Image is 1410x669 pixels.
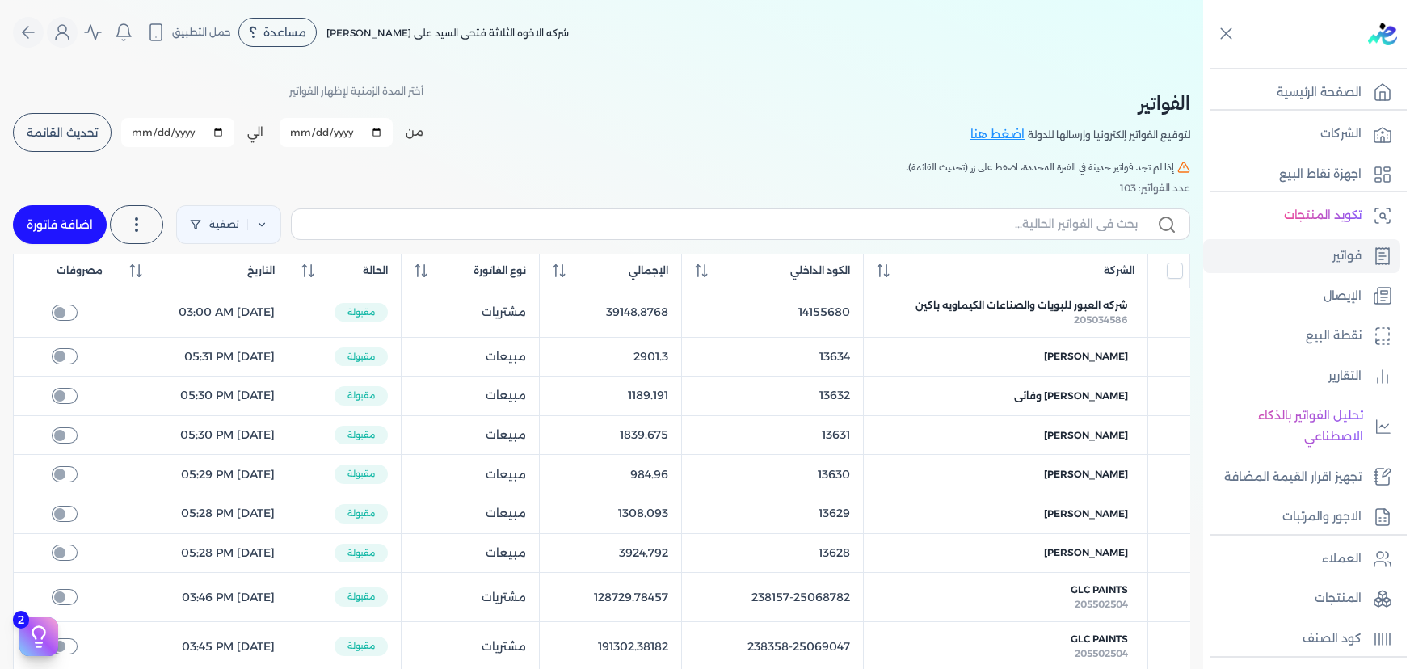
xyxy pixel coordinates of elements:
span: [PERSON_NAME] [1044,428,1128,443]
span: شركه الاخوه الثلاثة فتحى السيد على [PERSON_NAME] [326,27,569,39]
p: العملاء [1322,549,1362,570]
div: مساعدة [238,18,317,47]
p: الإيصال [1324,286,1362,307]
p: التقارير [1328,366,1362,387]
p: كود الصنف [1303,629,1362,650]
span: الحالة [363,263,388,278]
label: الي [247,124,263,141]
input: بحث في الفواتير الحالية... [305,216,1138,233]
span: تحديث القائمة [27,127,98,138]
span: مساعدة [263,27,306,38]
p: الشركات [1320,124,1362,145]
span: [PERSON_NAME] [1044,507,1128,521]
a: الإيصال [1203,280,1400,313]
p: المنتجات [1315,588,1362,609]
span: شركه العبور للبويات والصناعات الكيماويه باكين [915,298,1128,313]
span: التاريخ [247,263,275,278]
p: تحليل الفواتير بالذكاء الاصطناعي [1211,406,1363,447]
a: فواتير [1203,239,1400,273]
p: أختر المدة الزمنية لإظهار الفواتير [289,81,423,102]
p: الصفحة الرئيسية [1277,82,1362,103]
a: اضغط هنا [970,126,1028,144]
a: تصفية [176,205,281,244]
p: اجهزة نقاط البيع [1279,164,1362,185]
a: تحليل الفواتير بالذكاء الاصطناعي [1203,399,1400,453]
span: الشركة [1104,263,1134,278]
label: من [406,124,423,141]
a: الشركات [1203,117,1400,151]
p: فواتير [1332,246,1362,267]
p: الاجور والمرتبات [1282,507,1362,528]
span: 205502504 [1075,598,1128,610]
span: نوع الفاتورة [474,263,526,278]
a: كود الصنف [1203,622,1400,656]
span: GLC Paints [1071,583,1128,597]
a: تكويد المنتجات [1203,199,1400,233]
span: [PERSON_NAME] وفائى [1014,389,1128,403]
a: اجهزة نقاط البيع [1203,158,1400,191]
span: حمل التطبيق [172,25,231,40]
p: لتوقيع الفواتير إلكترونيا وإرسالها للدولة [1028,124,1190,145]
button: تحديث القائمة [13,113,112,152]
img: logo [1368,23,1397,45]
a: الصفحة الرئيسية [1203,76,1400,110]
a: تجهيز اقرار القيمة المضافة [1203,461,1400,494]
a: المنتجات [1203,582,1400,616]
button: 2 [19,617,58,656]
span: 205034586 [1074,313,1128,326]
span: GLC Paints [1071,632,1128,646]
a: التقارير [1203,360,1400,393]
a: الاجور والمرتبات [1203,500,1400,534]
a: نقطة البيع [1203,319,1400,353]
p: نقطة البيع [1306,326,1362,347]
p: تجهيز اقرار القيمة المضافة [1224,467,1362,488]
p: تكويد المنتجات [1284,205,1362,226]
span: 205502504 [1075,647,1128,659]
span: مصروفات [57,263,103,278]
span: [PERSON_NAME] [1044,349,1128,364]
span: [PERSON_NAME] [1044,545,1128,560]
span: الإجمالي [629,263,668,278]
span: 2 [13,611,29,629]
span: [PERSON_NAME] [1044,467,1128,482]
h2: الفواتير [970,89,1190,118]
div: عدد الفواتير: 103 [13,181,1190,196]
a: العملاء [1203,542,1400,576]
a: اضافة فاتورة [13,205,107,244]
button: حمل التطبيق [142,19,235,46]
span: الكود الداخلي [790,263,850,278]
span: إذا لم تجد فواتير حديثة في الفترة المحددة، اضغط على زر (تحديث القائمة). [906,160,1174,175]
